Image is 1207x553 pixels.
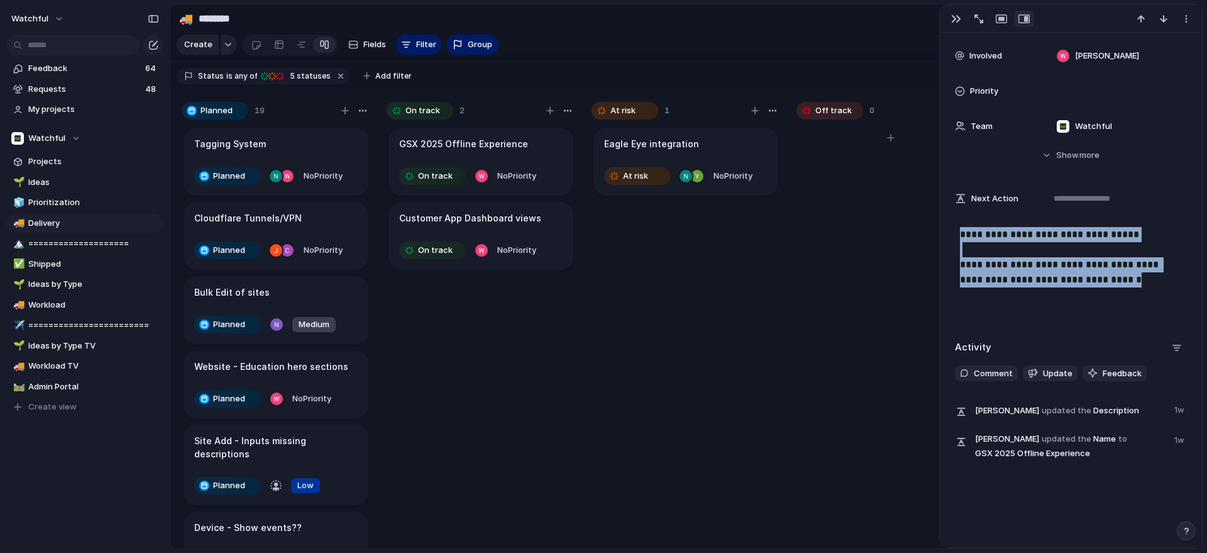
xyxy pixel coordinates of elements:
span: Planned [213,170,245,182]
button: Planned [191,240,264,260]
span: Comment [974,367,1013,380]
span: My projects [28,103,159,116]
a: 🛤️Admin Portal [6,377,163,396]
button: NoPriority [300,166,346,186]
h1: Eagle Eye integration [604,137,699,151]
a: 🏔️==================== [6,234,163,253]
span: No Priority [292,393,331,403]
div: GSX 2025 Offline ExperienceOn trackNoPriority [389,128,573,196]
span: Admin Portal [28,381,159,393]
h1: Tagging System [194,137,266,151]
a: Requests48 [6,80,163,99]
button: isany of [224,69,260,83]
span: updated the [1042,405,1091,417]
span: [PERSON_NAME] [1075,50,1139,62]
span: 1w [1174,432,1187,447]
h1: Bulk Edit of sites [194,286,270,299]
span: Create [184,38,212,51]
button: watchful [6,9,70,29]
span: Planned [213,244,245,257]
button: 🏔️ [11,237,24,250]
button: 🌱 [11,176,24,189]
span: to [1118,433,1127,445]
span: Medium [299,318,329,331]
button: Planned [191,315,264,335]
button: On track [396,240,469,260]
button: 🛤️ [11,381,24,393]
span: Ideas [28,176,159,189]
span: No Priority [497,170,536,181]
span: 1w [1174,401,1187,416]
button: 🧊 [11,196,24,209]
a: ✈️======================== [6,316,163,335]
button: NoPriority [494,240,539,260]
button: 🚚 [11,217,24,230]
button: NoPriority [494,166,539,186]
div: 🚚 [13,298,22,312]
div: Bulk Edit of sitesPlannedMedium [184,276,368,344]
span: Add filter [375,70,412,82]
button: 🌱 [11,278,24,291]
span: Group [468,38,492,51]
button: ✅ [11,258,24,271]
button: Add filter [356,67,419,85]
span: Team [971,120,993,133]
span: No Priority [497,245,536,255]
button: NoPriority [289,389,334,409]
span: 64 [145,62,158,75]
button: 5 statuses [258,69,333,83]
a: Projects [6,152,163,171]
span: Workload TV [28,360,159,372]
button: Group [446,35,499,55]
button: Planned [191,476,264,496]
button: Comment [955,366,1018,382]
a: 🧊Prioritization [6,193,163,212]
button: 🚚 [176,9,196,29]
a: 🚚Workload [6,296,163,315]
span: No Priority [304,245,343,255]
span: 5 [286,71,297,81]
span: On track [418,244,453,257]
button: Update [1023,366,1077,382]
button: 🚚 [11,360,24,372]
span: No Priority [714,170,752,181]
span: Prioritization [28,196,159,209]
span: Ideas by Type TV [28,340,159,352]
a: 🚚Delivery [6,214,163,233]
div: ✅Shipped [6,255,163,274]
span: 0 [869,104,874,117]
span: Planned [213,479,245,492]
button: Showmore [955,144,1187,167]
button: NoPriority [710,166,756,186]
a: 🌱Ideas by Type TV [6,337,163,355]
span: Create view [28,401,77,413]
span: Planned [213,393,245,405]
span: Involved [969,50,1002,62]
span: Planned [201,104,233,117]
button: Feedback [1083,366,1147,382]
span: 1 [664,104,670,117]
div: 🚚 [13,216,22,230]
a: My projects [6,100,163,119]
span: 2 [460,104,465,117]
span: Priority [970,85,998,98]
button: Create view [6,398,163,416]
div: 🚚Workload TV [6,357,163,376]
span: more [1079,149,1100,162]
h1: GSX 2025 Offline Experience [399,137,528,151]
span: Update [1043,367,1072,380]
h1: Customer App Dashboard views [399,211,541,225]
div: 🏔️ [13,237,22,251]
div: Tagging SystemPlannedNoPriority [184,128,368,196]
span: At risk [623,170,648,182]
span: Workload [28,299,159,311]
div: ✈️ [13,318,22,333]
button: On track [396,166,469,186]
h2: Activity [955,340,991,355]
span: Name GSX 2025 Offline Experience [975,432,1167,460]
